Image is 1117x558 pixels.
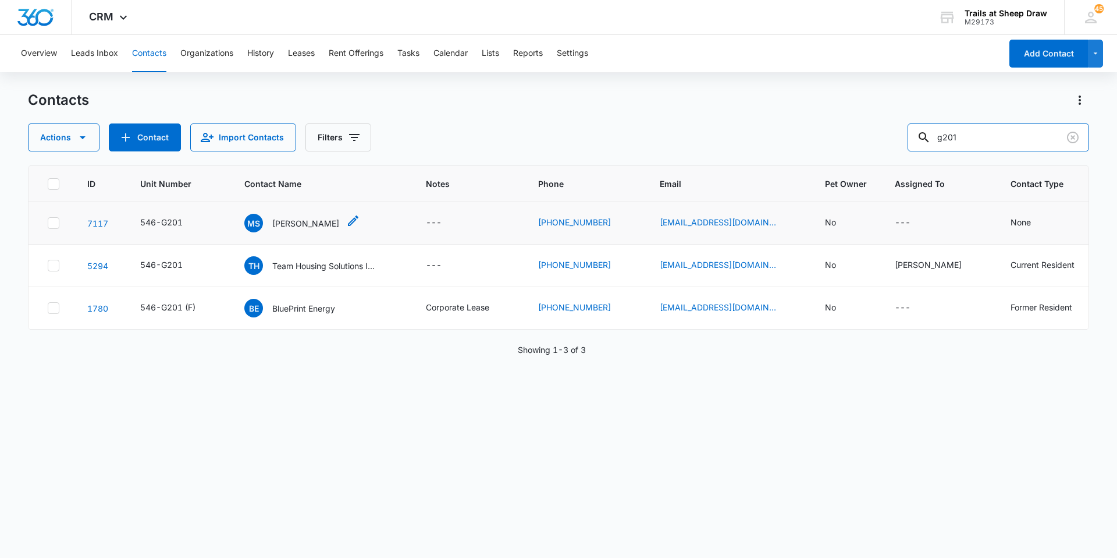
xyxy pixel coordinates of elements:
[538,216,611,228] a: [PHONE_NUMBER]
[1011,216,1031,228] div: None
[660,178,780,190] span: Email
[87,261,108,271] a: Navigate to contact details page for Team Housing Solutions Inc.
[538,178,615,190] span: Phone
[825,301,836,313] div: No
[71,35,118,72] button: Leads Inbox
[1070,91,1089,110] button: Actions
[538,259,632,273] div: Phone - (830) 609-8855 - Select to Edit Field
[426,259,463,273] div: Notes - - Select to Edit Field
[895,301,910,315] div: ---
[965,18,1047,26] div: account id
[87,178,95,190] span: ID
[140,301,195,313] div: 546-G201 (F)
[433,35,468,72] button: Calendar
[1011,259,1075,271] div: Current Resident
[660,301,797,315] div: Email - apcasper@blueprint-energy.com - Select to Edit Field
[518,344,586,356] p: Showing 1-3 of 3
[244,214,263,232] span: MS
[244,256,263,275] span: TH
[895,259,962,271] div: [PERSON_NAME]
[109,123,181,151] button: Add Contact
[272,302,335,315] p: BluePrint Energy
[140,216,204,230] div: Unit Number - 546-G201 - Select to Edit Field
[1009,40,1088,68] button: Add Contact
[538,301,611,313] a: [PHONE_NUMBER]
[244,256,398,275] div: Contact Name - Team Housing Solutions Inc. - Select to Edit Field
[538,216,632,230] div: Phone - (970) 909-5664 - Select to Edit Field
[288,35,315,72] button: Leases
[538,259,611,271] a: [PHONE_NUMBER]
[89,10,113,23] span: CRM
[513,35,543,72] button: Reports
[140,216,183,228] div: 546-G201
[244,299,263,317] span: BE
[244,214,360,232] div: Contact Name - Maritza Segovia - Select to Edit Field
[247,35,274,72] button: History
[908,123,1089,151] input: Search Contacts
[272,217,339,229] p: [PERSON_NAME]
[426,259,442,273] div: ---
[895,259,983,273] div: Assigned To - Sydnee Powell - Select to Edit Field
[87,218,108,228] a: Navigate to contact details page for Maritza Segovia
[140,259,204,273] div: Unit Number - 546-G201 - Select to Edit Field
[28,91,89,109] h1: Contacts
[305,123,371,151] button: Filters
[825,259,857,273] div: Pet Owner - No - Select to Edit Field
[140,178,216,190] span: Unit Number
[426,216,442,230] div: ---
[244,299,356,317] div: Contact Name - BluePrint Energy - Select to Edit Field
[1094,4,1104,13] span: 45
[895,216,910,230] div: ---
[1011,301,1072,313] div: Former Resident
[426,301,510,315] div: Notes - Corporate Lease - Select to Edit Field
[1011,178,1079,190] span: Contact Type
[895,301,931,315] div: Assigned To - - Select to Edit Field
[426,301,489,313] div: Corporate Lease
[660,216,797,230] div: Email - elianpaola2013@gmail.com - Select to Edit Field
[190,123,296,151] button: Import Contacts
[660,259,776,271] a: [EMAIL_ADDRESS][DOMAIN_NAME]
[140,259,183,271] div: 546-G201
[87,303,108,313] a: Navigate to contact details page for BluePrint Energy
[426,216,463,230] div: Notes - - Select to Edit Field
[329,35,383,72] button: Rent Offerings
[426,178,510,190] span: Notes
[397,35,419,72] button: Tasks
[557,35,588,72] button: Settings
[660,216,776,228] a: [EMAIL_ADDRESS][DOMAIN_NAME]
[482,35,499,72] button: Lists
[895,216,931,230] div: Assigned To - - Select to Edit Field
[28,123,99,151] button: Actions
[21,35,57,72] button: Overview
[140,301,216,315] div: Unit Number - 546-G201 (F) - Select to Edit Field
[825,259,836,271] div: No
[132,35,166,72] button: Contacts
[895,178,966,190] span: Assigned To
[825,216,857,230] div: Pet Owner - No - Select to Edit Field
[272,260,377,272] p: Team Housing Solutions Inc.
[660,259,797,273] div: Email - energy@teamhousing.com - Select to Edit Field
[244,178,381,190] span: Contact Name
[1011,216,1052,230] div: Contact Type - None - Select to Edit Field
[180,35,233,72] button: Organizations
[825,178,867,190] span: Pet Owner
[538,301,632,315] div: Phone - (307) 215-1650 - Select to Edit Field
[965,9,1047,18] div: account name
[660,301,776,313] a: [EMAIL_ADDRESS][DOMAIN_NAME]
[1011,301,1093,315] div: Contact Type - Former Resident - Select to Edit Field
[1011,259,1095,273] div: Contact Type - Current Resident - Select to Edit Field
[1094,4,1104,13] div: notifications count
[825,216,836,228] div: No
[1063,128,1082,147] button: Clear
[825,301,857,315] div: Pet Owner - No - Select to Edit Field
